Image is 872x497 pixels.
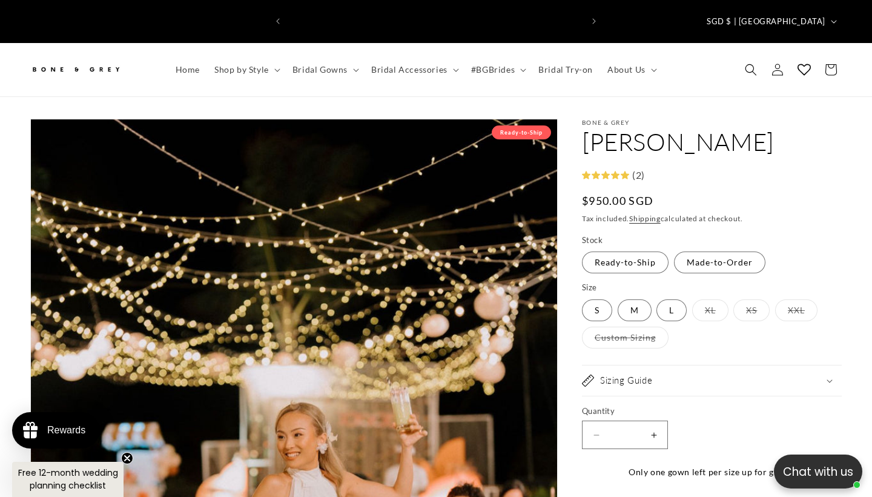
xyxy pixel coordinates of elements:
[285,57,364,82] summary: Bridal Gowns
[774,455,862,489] button: Open chatbox
[582,405,842,418] label: Quantity
[12,462,124,497] div: Free 12-month wedding planning checklistClose teaser
[674,252,765,273] label: Made-to-Order
[629,167,645,184] div: (2)
[464,57,531,82] summary: #BGBrides
[733,299,770,321] label: XS
[582,252,669,273] label: Ready-to-Ship
[629,214,661,223] a: Shipping
[699,10,842,33] button: SGD $ | [GEOGRAPHIC_DATA]
[582,327,669,349] label: Custom Sizing
[607,64,646,75] span: About Us
[775,299,817,321] label: XXL
[471,64,515,75] span: #BGBrides
[656,299,687,321] label: L
[176,64,200,75] span: Home
[600,375,652,387] h2: Sizing Guide
[618,299,652,321] label: M
[364,57,464,82] summary: Bridal Accessories
[47,425,85,436] div: Rewards
[121,452,133,464] button: Close teaser
[738,56,764,83] summary: Search
[774,463,862,481] p: Chat with us
[582,193,653,209] span: $950.00 SGD
[292,64,348,75] span: Bridal Gowns
[265,10,291,33] button: Previous announcement
[582,126,842,158] h1: [PERSON_NAME]
[582,464,842,479] div: Only one gown left per size up for grabs!
[531,57,600,82] a: Bridal Try-on
[538,64,593,75] span: Bridal Try-on
[582,365,842,396] summary: Sizing Guide
[582,299,612,321] label: S
[26,55,156,84] a: Bone and Grey Bridal
[168,57,207,82] a: Home
[207,57,285,82] summary: Shop by Style
[214,64,269,75] span: Shop by Style
[582,119,842,126] p: Bone & Grey
[600,57,662,82] summary: About Us
[707,16,825,28] span: SGD $ | [GEOGRAPHIC_DATA]
[30,59,121,79] img: Bone and Grey Bridal
[582,235,604,247] legend: Stock
[582,213,842,225] div: Tax included. calculated at checkout.
[692,299,728,321] label: XL
[18,467,118,492] span: Free 12-month wedding planning checklist
[371,64,448,75] span: Bridal Accessories
[581,10,607,33] button: Next announcement
[582,282,598,294] legend: Size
